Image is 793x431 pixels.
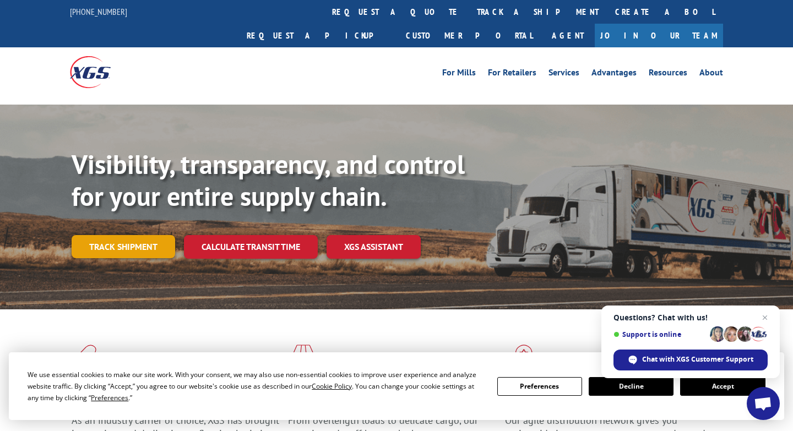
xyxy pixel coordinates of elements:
span: Close chat [758,311,772,324]
span: Cookie Policy [312,381,352,391]
span: Preferences [91,393,128,402]
b: Visibility, transparency, and control for your entire supply chain. [72,147,465,213]
a: Request a pickup [238,24,398,47]
a: XGS ASSISTANT [327,235,421,259]
img: xgs-icon-focused-on-flooring-red [288,345,314,373]
img: xgs-icon-flagship-distribution-model-red [505,345,543,373]
a: [PHONE_NUMBER] [70,6,127,17]
div: Open chat [747,387,780,420]
span: Support is online [613,330,706,339]
a: Track shipment [72,235,175,258]
a: Join Our Team [595,24,723,47]
button: Accept [680,377,765,396]
a: About [699,68,723,80]
a: Customer Portal [398,24,541,47]
button: Preferences [497,377,582,396]
div: Chat with XGS Customer Support [613,350,768,370]
img: xgs-icon-total-supply-chain-intelligence-red [72,345,106,373]
a: Services [548,68,579,80]
button: Decline [589,377,673,396]
a: Calculate transit time [184,235,318,259]
a: Agent [541,24,595,47]
span: Questions? Chat with us! [613,313,768,322]
div: We use essential cookies to make our site work. With your consent, we may also use non-essential ... [28,369,484,403]
a: For Retailers [488,68,536,80]
a: Advantages [591,68,637,80]
a: Resources [649,68,687,80]
div: Cookie Consent Prompt [9,352,784,420]
span: Chat with XGS Customer Support [642,354,753,364]
a: For Mills [442,68,476,80]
